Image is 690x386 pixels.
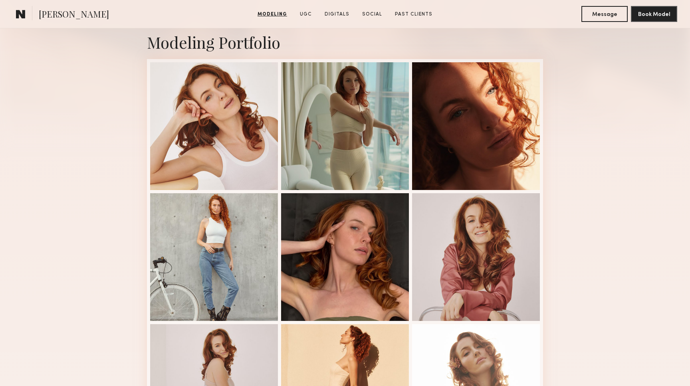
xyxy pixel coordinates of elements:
a: UGC [297,11,315,18]
span: [PERSON_NAME] [39,8,109,22]
button: Book Model [631,6,677,22]
a: Past Clients [392,11,436,18]
div: Modeling Portfolio [147,32,543,53]
a: Book Model [631,10,677,17]
a: Social [359,11,385,18]
button: Message [581,6,628,22]
a: Modeling [254,11,290,18]
a: Digitals [321,11,353,18]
